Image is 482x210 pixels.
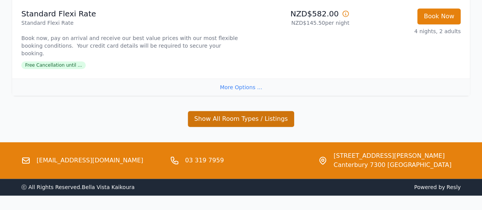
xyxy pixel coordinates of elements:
[244,8,349,19] p: NZD$582.00
[21,61,86,69] span: Free Cancellation until ...
[417,8,461,24] button: Book Now
[333,160,451,170] span: Canterbury 7300 [GEOGRAPHIC_DATA]
[244,19,349,27] p: NZD$145.50 per night
[244,183,461,191] span: Powered by
[21,184,135,190] span: ⓒ All Rights Reserved. Bella Vista Kaikoura
[21,19,238,57] p: Standard Flexi Rate Book now, pay on arrival and receive our best value prices with our most flex...
[333,151,451,160] span: [STREET_ADDRESS][PERSON_NAME]
[37,156,143,165] a: [EMAIL_ADDRESS][DOMAIN_NAME]
[447,184,461,190] a: Resly
[185,156,224,165] a: 03 319 7959
[12,79,470,96] div: More Options ...
[21,8,238,19] p: Standard Flexi Rate
[355,27,461,35] p: 4 nights, 2 adults
[188,111,295,127] button: Show All Room Types / Listings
